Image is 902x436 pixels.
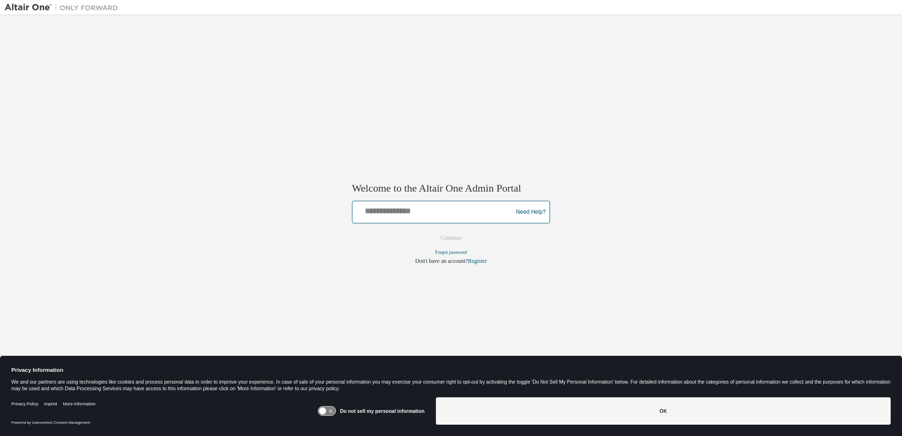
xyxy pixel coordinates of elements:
[435,250,467,255] a: Forgot password
[352,182,550,195] h2: Welcome to the Altair One Admin Portal
[468,258,487,265] a: Register
[5,3,123,12] img: Altair One
[415,258,468,265] span: Don't have an account?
